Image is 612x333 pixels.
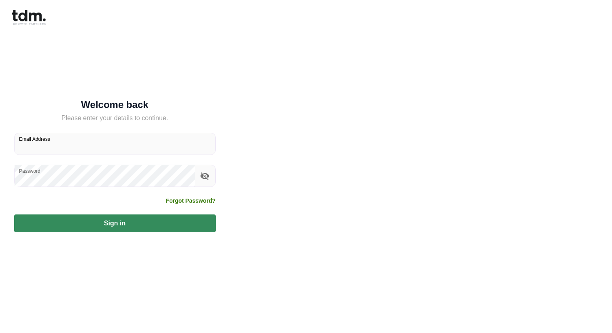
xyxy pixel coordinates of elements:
h5: Please enter your details to continue. [14,113,216,123]
a: Forgot Password? [166,197,216,205]
button: Sign in [14,214,216,232]
label: Email Address [19,136,50,142]
button: toggle password visibility [198,169,212,183]
h5: Welcome back [14,101,216,109]
label: Password [19,168,40,174]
